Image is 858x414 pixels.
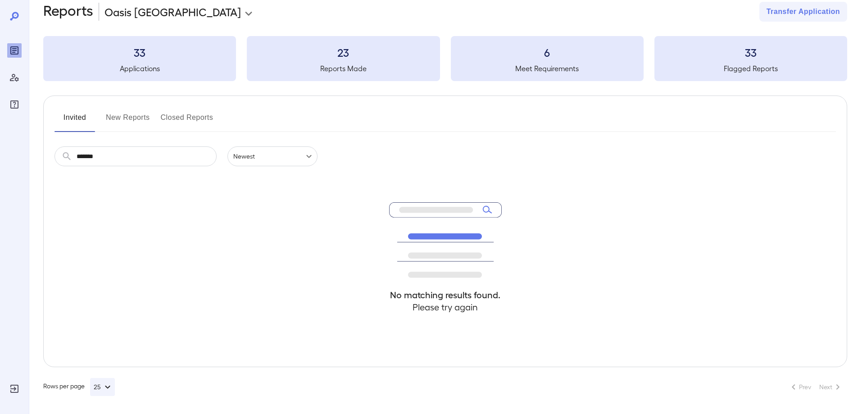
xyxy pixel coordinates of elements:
[43,36,847,81] summary: 33Applications23Reports Made6Meet Requirements33Flagged Reports
[7,97,22,112] div: FAQ
[654,45,847,59] h3: 33
[104,5,241,19] p: Oasis [GEOGRAPHIC_DATA]
[7,43,22,58] div: Reports
[784,380,847,394] nav: pagination navigation
[43,2,93,22] h2: Reports
[389,289,502,301] h4: No matching results found.
[247,63,440,74] h5: Reports Made
[54,110,95,132] button: Invited
[43,378,115,396] div: Rows per page
[43,45,236,59] h3: 33
[654,63,847,74] h5: Flagged Reports
[106,110,150,132] button: New Reports
[451,63,644,74] h5: Meet Requirements
[389,301,502,313] h4: Please try again
[90,378,115,396] button: 25
[451,45,644,59] h3: 6
[7,382,22,396] div: Log Out
[7,70,22,85] div: Manage Users
[227,146,318,166] div: Newest
[759,2,847,22] button: Transfer Application
[247,45,440,59] h3: 23
[43,63,236,74] h5: Applications
[161,110,213,132] button: Closed Reports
